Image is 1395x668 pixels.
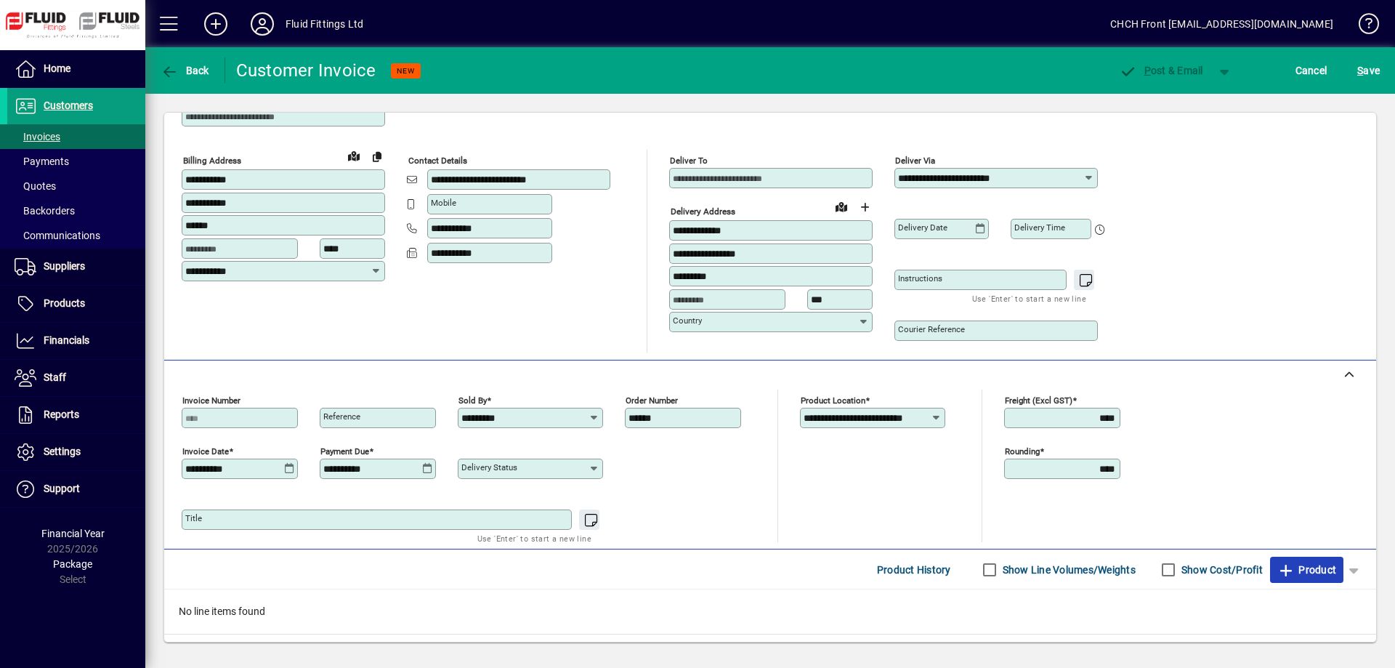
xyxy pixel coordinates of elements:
span: Suppliers [44,260,85,272]
a: Backorders [7,198,145,223]
span: Reports [44,409,79,420]
button: Cancel [1292,57,1331,84]
mat-label: Sold by [458,395,487,406]
button: Back [157,57,213,84]
mat-label: Invoice date [182,446,229,456]
label: Show Line Volumes/Weights [1000,563,1136,577]
span: Financial Year [41,528,105,539]
mat-label: Rounding [1005,446,1040,456]
span: Product [1277,558,1336,582]
mat-label: Mobile [431,198,456,208]
div: Fluid Fittings Ltd [286,12,363,36]
button: Product History [871,557,957,583]
div: CHCH Front [EMAIL_ADDRESS][DOMAIN_NAME] [1110,12,1333,36]
span: NEW [397,66,415,76]
span: Settings [44,446,81,457]
mat-label: Freight (excl GST) [1005,395,1072,406]
span: Support [44,483,80,494]
mat-label: Delivery status [461,462,517,472]
a: Support [7,471,145,507]
div: Customer Invoice [236,59,376,82]
button: Profile [239,11,286,37]
span: Backorders [15,205,75,217]
mat-label: Country [673,315,702,326]
span: P [1144,65,1151,76]
mat-label: Order number [626,395,678,406]
span: Package [53,558,92,570]
a: Suppliers [7,249,145,285]
mat-label: Delivery date [898,222,947,233]
a: Communications [7,223,145,248]
mat-label: Product location [801,395,865,406]
span: Home [44,63,70,74]
span: Customers [44,100,93,111]
app-page-header-button: Back [145,57,225,84]
mat-label: Invoice number [182,395,240,406]
mat-hint: Use 'Enter' to start a new line [972,290,1086,307]
a: Home [7,51,145,87]
mat-label: Deliver To [670,156,708,166]
a: View on map [342,144,365,167]
mat-label: Payment due [320,446,369,456]
button: Product [1270,557,1343,583]
mat-label: Deliver via [895,156,935,166]
mat-label: Instructions [898,273,942,283]
a: View on map [830,195,853,218]
button: Choose address [853,196,876,219]
div: No line items found [164,589,1376,634]
mat-label: Title [185,513,202,523]
a: Products [7,286,145,322]
span: ave [1357,59,1380,82]
span: Payments [15,156,69,167]
span: Quotes [15,180,56,192]
mat-label: Delivery time [1014,222,1065,233]
span: Cancel [1295,59,1327,82]
a: Financials [7,323,145,359]
a: Staff [7,360,145,396]
mat-hint: Use 'Enter' to start a new line [477,530,591,547]
span: Financials [44,334,89,346]
button: Add [193,11,239,37]
span: Products [44,297,85,309]
span: Back [161,65,209,76]
span: Staff [44,371,66,383]
a: Quotes [7,174,145,198]
span: Invoices [15,131,60,142]
a: Reports [7,397,145,433]
span: S [1357,65,1363,76]
button: Save [1354,57,1383,84]
a: Settings [7,434,145,470]
span: Product History [877,558,951,582]
mat-label: Reference [323,411,360,422]
a: Knowledge Base [1348,3,1377,50]
span: Communications [15,230,100,241]
span: ost & Email [1119,65,1203,76]
button: Copy to Delivery address [365,145,389,168]
a: Payments [7,149,145,174]
mat-label: Courier Reference [898,324,965,334]
button: Post & Email [1112,57,1210,84]
a: Invoices [7,124,145,149]
label: Show Cost/Profit [1178,563,1263,577]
